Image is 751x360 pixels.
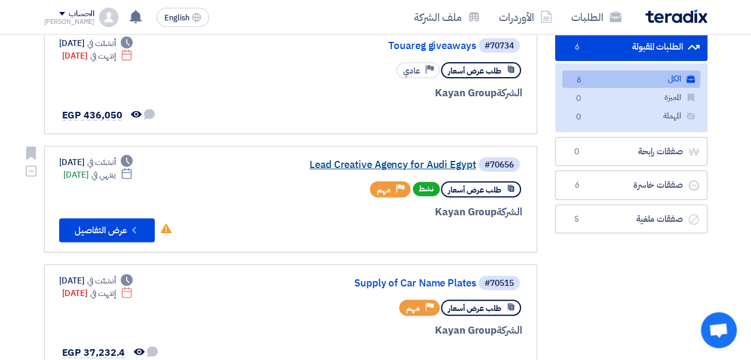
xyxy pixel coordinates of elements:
div: [DATE] [59,156,133,169]
img: Teradix logo [645,10,707,23]
span: مهم [377,184,391,196]
span: English [164,14,189,22]
div: [DATE] [59,37,133,50]
span: مهم [406,303,420,314]
a: Touareg giveaways [237,41,476,51]
span: 0 [570,146,584,158]
span: 6 [570,41,584,53]
span: إنتهت في [90,50,116,62]
span: 6 [572,74,586,87]
div: Kayan Group [235,323,522,338]
span: 5 [570,213,584,225]
div: [DATE] [63,169,133,181]
span: طلب عرض أسعار [448,65,501,77]
a: الطلبات [562,3,631,31]
a: صفقات خاسرة6 [555,170,707,200]
span: إنتهت في [90,287,116,300]
a: المميزة [562,89,700,106]
span: الشركة [496,86,522,100]
div: الحساب [69,9,94,19]
a: الأوردرات [489,3,562,31]
div: [PERSON_NAME] [44,19,95,25]
div: #70656 [485,161,514,169]
a: ملف الشركة [404,3,489,31]
span: 6 [570,179,584,191]
button: English [157,8,209,27]
span: EGP 436,050 [62,108,122,123]
img: profile_test.png [99,8,118,27]
span: عادي [403,65,420,77]
a: صفقات ملغية5 [555,205,707,234]
div: Kayan Group [235,86,522,101]
a: المهملة [562,108,700,125]
span: الشركة [496,323,522,338]
div: [DATE] [59,274,133,287]
div: #70515 [485,279,514,288]
a: الطلبات المقبولة6 [555,32,707,62]
span: أنشئت في [87,156,116,169]
span: طلب عرض أسعار [448,303,501,314]
button: عرض التفاصيل [59,218,155,242]
a: Lead Creative Agency for Audi Egypt [237,160,476,170]
div: #70734 [485,42,514,50]
a: الكل [562,71,700,88]
span: طلب عرض أسعار [448,184,501,196]
span: الشركة [496,205,522,219]
span: نشط [413,182,440,196]
span: أنشئت في [87,274,116,287]
a: Open chat [701,312,737,348]
div: [DATE] [62,50,133,62]
span: ينتهي في [91,169,116,181]
span: EGP 37,232.4 [62,346,125,360]
span: 0 [572,111,586,124]
span: أنشئت في [87,37,116,50]
div: [DATE] [62,287,133,300]
div: Kayan Group [235,205,522,220]
a: صفقات رابحة0 [555,137,707,166]
span: 0 [572,93,586,105]
a: Supply of Car Name Plates [237,278,476,289]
